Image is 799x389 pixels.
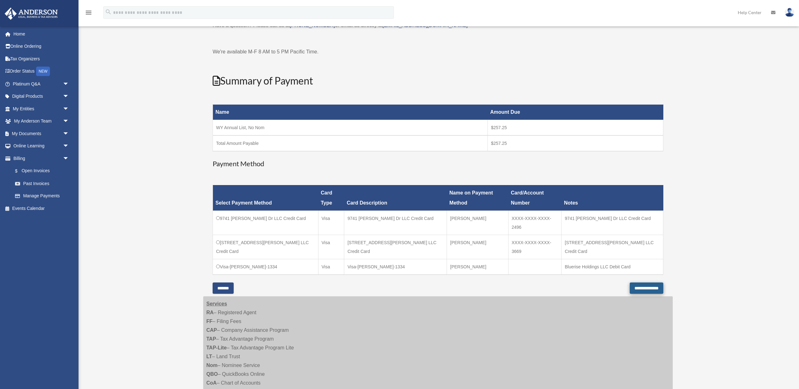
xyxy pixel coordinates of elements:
a: Tax Organizers [4,52,79,65]
i: search [105,8,112,15]
td: XXXX-XXXX-XXXX-2496 [508,211,562,235]
a: Events Calendar [4,202,79,215]
span: arrow_drop_down [63,90,75,103]
a: Past Invoices [9,177,75,190]
td: $257.25 [488,135,663,151]
p: We're available M-F 8 AM to 5 PM Pacific Time. [213,47,663,56]
strong: RA [206,310,214,315]
a: Manage Payments [9,190,75,202]
strong: Services [206,301,227,306]
td: 9741 [PERSON_NAME] Dr LLC Credit Card [562,211,663,235]
th: Amount Due [488,105,663,120]
h2: Summary of Payment [213,74,663,88]
strong: CAP [206,327,217,333]
img: User Pic [785,8,794,17]
td: Visa-[PERSON_NAME]-1334 [213,259,318,275]
th: Card Description [344,185,447,211]
td: WY Annual List, No Nom [213,120,488,136]
a: My Documentsarrow_drop_down [4,127,79,140]
td: [STREET_ADDRESS][PERSON_NAME] LLC Credit Card [344,235,447,259]
td: $257.25 [488,120,663,136]
a: My Entitiesarrow_drop_down [4,102,79,115]
strong: CoA [206,380,217,386]
td: 9741 [PERSON_NAME] Dr LLC Credit Card [344,211,447,235]
span: $ [19,167,22,175]
td: [PERSON_NAME] [447,259,508,275]
h3: Payment Method [213,159,663,169]
a: Online Ordering [4,40,79,53]
td: Bluerise Holdings LLC Debit Card [562,259,663,275]
a: Billingarrow_drop_down [4,152,75,165]
a: Platinum Q&Aarrow_drop_down [4,78,79,90]
strong: LT [206,354,212,359]
span: arrow_drop_down [63,140,75,153]
span: arrow_drop_down [63,152,75,165]
strong: FF [206,319,213,324]
th: Card Type [318,185,344,211]
strong: TAP [206,336,216,342]
td: XXXX-XXXX-XXXX-3669 [508,235,562,259]
th: Name [213,105,488,120]
th: Select Payment Method [213,185,318,211]
td: 9741 [PERSON_NAME] Dr LLC Credit Card [213,211,318,235]
td: [STREET_ADDRESS][PERSON_NAME] LLC Credit Card [213,235,318,259]
i: menu [85,9,92,16]
td: Visa-[PERSON_NAME]-1334 [344,259,447,275]
a: Online Learningarrow_drop_down [4,140,79,152]
th: Card/Account Number [508,185,562,211]
td: Visa [318,211,344,235]
strong: TAP-Lite [206,345,227,350]
span: arrow_drop_down [63,127,75,140]
a: Digital Productsarrow_drop_down [4,90,79,103]
span: arrow_drop_down [63,102,75,115]
td: Visa [318,235,344,259]
a: Order StatusNEW [4,65,79,78]
td: Visa [318,259,344,275]
div: NEW [36,67,50,76]
strong: Nom [206,363,218,368]
a: Home [4,28,79,40]
th: Notes [562,185,663,211]
td: [PERSON_NAME] [447,211,508,235]
img: Anderson Advisors Platinum Portal [3,8,60,20]
span: arrow_drop_down [63,78,75,90]
td: Total Amount Payable [213,135,488,151]
a: menu [85,11,92,16]
strong: QBO [206,371,218,377]
td: [STREET_ADDRESS][PERSON_NAME] LLC Credit Card [562,235,663,259]
th: Name on Payment Method [447,185,508,211]
td: [PERSON_NAME] [447,235,508,259]
a: $Open Invoices [9,165,72,178]
a: My Anderson Teamarrow_drop_down [4,115,79,128]
span: arrow_drop_down [63,115,75,128]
